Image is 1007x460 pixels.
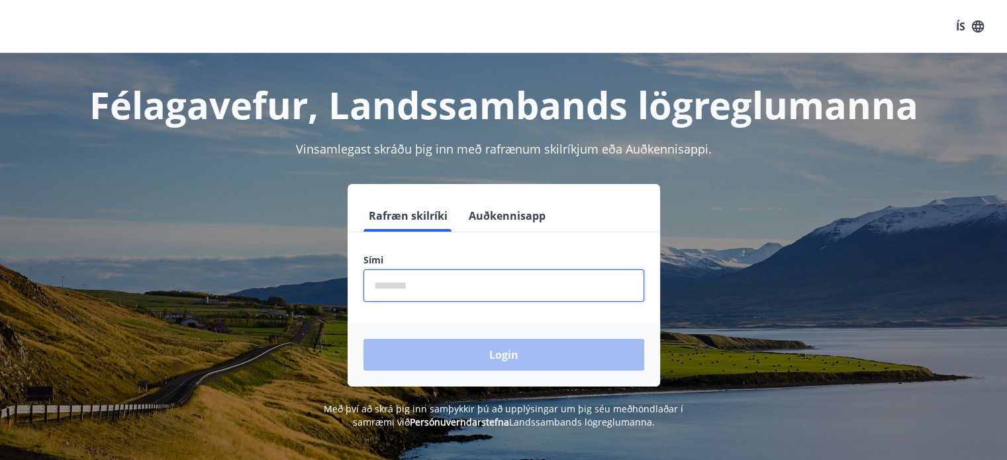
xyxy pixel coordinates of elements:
span: Vinsamlegast skráðu þig inn með rafrænum skilríkjum eða Auðkennisappi. [296,141,712,157]
label: Sími [363,253,644,267]
a: Persónuverndarstefna [410,416,509,428]
button: Auðkennisapp [463,200,551,232]
span: Með því að skrá þig inn samþykkir þú að upplýsingar um þig séu meðhöndlaðar í samræmi við Landssa... [324,402,683,428]
button: ÍS [949,15,991,38]
h1: Félagavefur, Landssambands lögreglumanna [43,79,965,130]
button: Rafræn skilríki [363,200,453,232]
